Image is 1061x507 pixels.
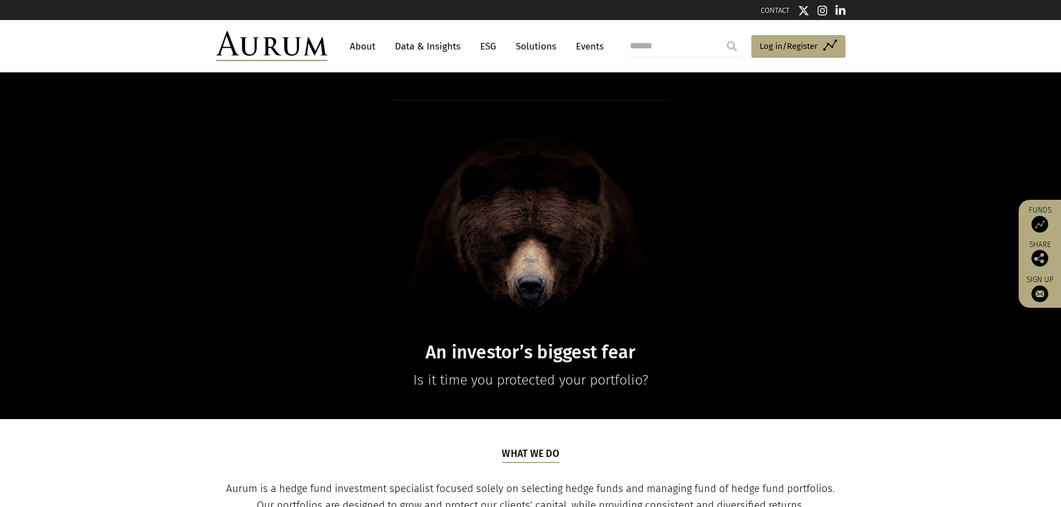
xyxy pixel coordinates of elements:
[761,6,790,14] a: CONTACT
[1031,250,1048,267] img: Share this post
[760,40,818,53] span: Log in/Register
[216,31,327,61] img: Aurum
[510,36,562,57] a: Solutions
[1031,286,1048,302] img: Sign up to our newsletter
[502,447,559,462] h5: What we do
[1031,216,1048,233] img: Access Funds
[344,36,381,57] a: About
[316,342,746,363] h1: An investor’s biggest fear
[798,5,809,16] img: Twitter icon
[751,35,845,58] a: Log in/Register
[818,5,828,16] img: Instagram icon
[721,35,743,57] input: Submit
[389,36,466,57] a: Data & Insights
[1024,241,1055,267] div: Share
[570,36,604,57] a: Events
[835,5,845,16] img: Linkedin icon
[1024,205,1055,233] a: Funds
[475,36,502,57] a: ESG
[316,369,746,391] p: Is it time you protected your portfolio?
[1024,275,1055,302] a: Sign up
